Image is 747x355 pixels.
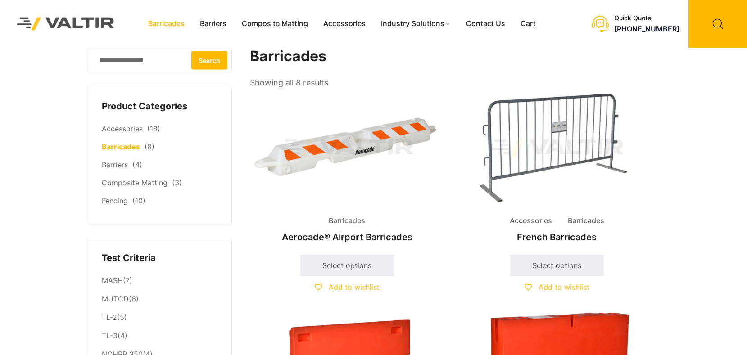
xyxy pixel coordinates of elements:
span: (3) [172,178,182,187]
span: (8) [145,142,154,151]
a: Barriers [192,17,234,31]
li: (5) [102,309,218,327]
a: Barriers [102,160,128,169]
a: Select options for “Aerocade® Airport Barricades” [300,255,394,276]
p: Showing all 8 results [250,75,328,90]
a: Cart [513,17,543,31]
a: TL-2 [102,313,117,322]
a: Add to wishlist [315,283,380,292]
span: Add to wishlist [329,283,380,292]
a: Barricades [140,17,192,31]
h2: French Barricades [460,227,654,247]
a: Industry Solutions [373,17,458,31]
a: Composite Matting [234,17,316,31]
a: Contact Us [458,17,513,31]
a: MUTCD [102,294,129,303]
a: Add to wishlist [525,283,589,292]
a: Accessories [102,124,143,133]
a: Barricades [102,142,140,151]
a: [PHONE_NUMBER] [614,24,679,33]
a: MASH [102,276,123,285]
span: (18) [147,124,160,133]
h4: Test Criteria [102,252,218,265]
li: (6) [102,290,218,309]
img: Valtir Rentals [7,7,125,41]
a: Composite Matting [102,178,168,187]
li: (4) [102,327,218,346]
a: Accessories [316,17,373,31]
div: Quick Quote [614,14,679,22]
a: Accessories BarricadesFrench Barricades [460,90,654,247]
span: (10) [132,196,145,205]
span: Barricades [322,214,372,228]
a: BarricadesAerocade® Airport Barricades [250,90,444,247]
span: Barricades [561,214,611,228]
span: (4) [132,160,142,169]
a: Select options for “French Barricades” [510,255,604,276]
a: TL-3 [102,331,118,340]
h2: Aerocade® Airport Barricades [250,227,444,247]
h4: Product Categories [102,100,218,113]
span: Add to wishlist [539,283,589,292]
h1: Barricades [250,48,655,65]
a: Fencing [102,196,128,205]
li: (7) [102,271,218,290]
button: Search [191,51,227,69]
span: Accessories [503,214,559,228]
